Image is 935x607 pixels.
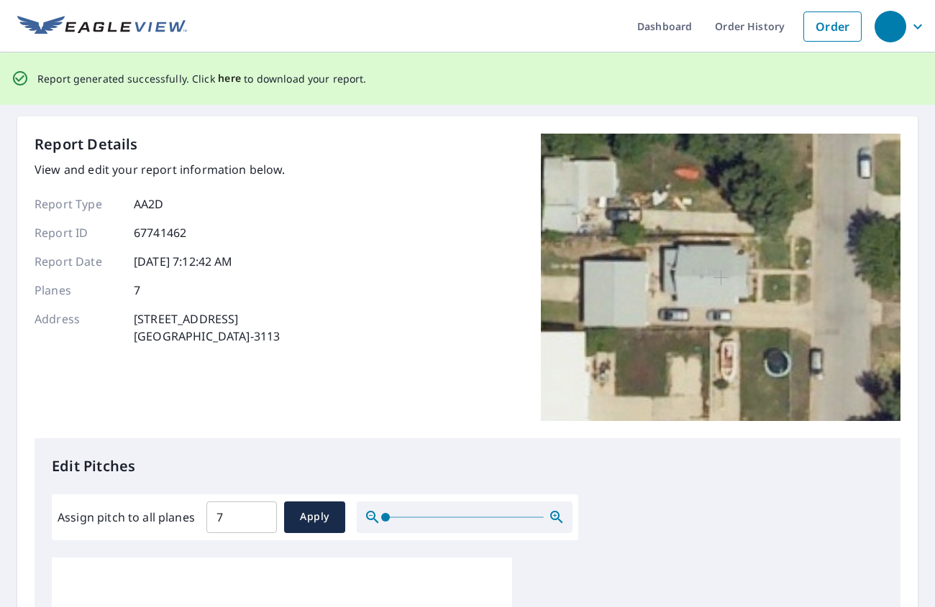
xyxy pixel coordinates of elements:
p: Address [35,310,121,345]
p: Planes [35,282,121,299]
input: 00.0 [206,497,277,537]
button: here [218,70,242,88]
p: 7 [134,282,140,299]
p: [STREET_ADDRESS] [GEOGRAPHIC_DATA]-3113 [134,310,280,345]
p: 67741462 [134,224,186,241]
p: View and edit your report information below. [35,161,286,178]
img: Top image [541,134,900,421]
p: Report generated successfully. Click to download your report. [37,70,367,88]
p: Report Type [35,195,121,213]
p: Report Date [35,253,121,270]
a: Order [803,11,862,42]
label: Assign pitch to all planes [58,509,195,526]
p: Edit Pitches [52,455,883,477]
p: Report ID [35,224,121,241]
img: EV Logo [17,16,187,37]
span: Apply [296,508,334,526]
p: [DATE] 7:12:42 AM [134,253,233,270]
p: AA2D [134,195,164,213]
p: Report Details [35,134,138,155]
button: Apply [284,501,345,533]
